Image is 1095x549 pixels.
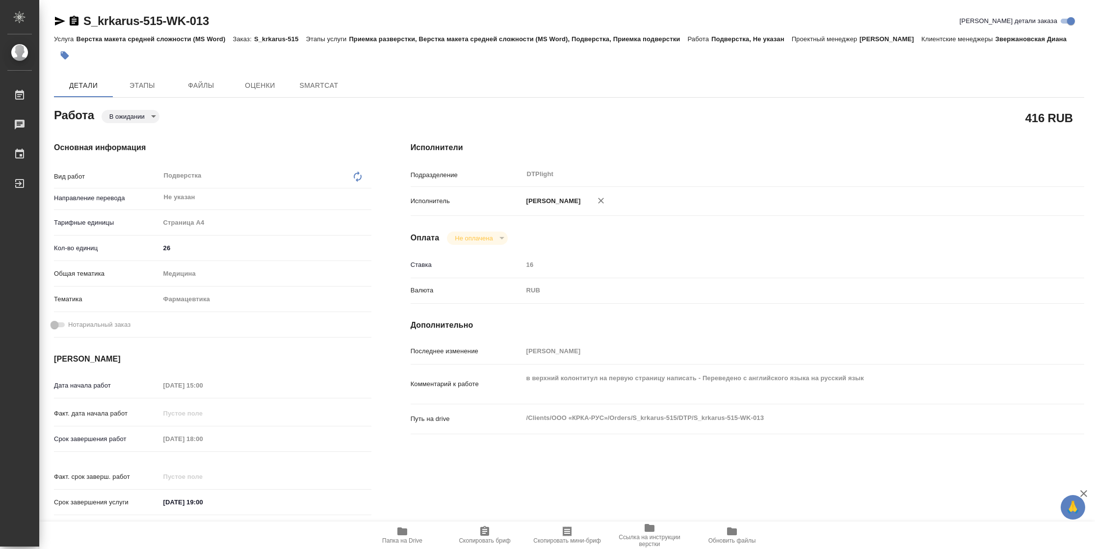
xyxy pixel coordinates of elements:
[860,35,921,43] p: [PERSON_NAME]
[160,432,246,446] input: Пустое поле
[411,142,1084,154] h4: Исполнители
[1065,497,1081,518] span: 🙏
[160,406,246,420] input: Пустое поле
[102,110,159,123] div: В ожидании
[411,319,1084,331] h4: Дополнительно
[533,537,600,544] span: Скопировать мини-бриф
[411,379,523,389] p: Комментарий к работе
[54,15,66,27] button: Скопировать ссылку для ЯМессенджера
[106,112,148,121] button: В ожидании
[411,286,523,295] p: Валюта
[411,346,523,356] p: Последнее изменение
[523,196,581,206] p: [PERSON_NAME]
[995,35,1074,43] p: Звержановская Диана
[459,537,510,544] span: Скопировать бриф
[160,291,371,308] div: Фармацевтика
[160,378,246,392] input: Пустое поле
[60,79,107,92] span: Детали
[54,218,160,228] p: Тарифные единицы
[411,260,523,270] p: Ставка
[54,497,160,507] p: Срок завершения услуги
[614,534,685,548] span: Ссылка на инструкции верстки
[523,258,1028,272] input: Пустое поле
[68,320,130,330] span: Нотариальный заказ
[76,35,233,43] p: Верстка макета средней сложности (MS Word)
[54,105,94,123] h2: Работа
[523,410,1028,426] textarea: /Clients/ООО «КРКА-РУС»/Orders/S_krkarus-515/DTP/S_krkarus-515-WK-013
[361,522,443,549] button: Папка на Drive
[54,45,76,66] button: Добавить тэг
[54,294,160,304] p: Тематика
[54,409,160,418] p: Факт. дата начала работ
[306,35,349,43] p: Этапы услуги
[160,265,371,282] div: Медицина
[411,414,523,424] p: Путь на drive
[160,495,246,509] input: ✎ Введи что-нибудь
[792,35,860,43] p: Проектный менеджер
[119,79,166,92] span: Этапы
[54,269,160,279] p: Общая тематика
[411,170,523,180] p: Подразделение
[443,522,526,549] button: Скопировать бриф
[83,14,209,27] a: S_krkarus-515-WK-013
[160,470,246,484] input: Пустое поле
[523,282,1028,299] div: RUB
[54,353,371,365] h4: [PERSON_NAME]
[452,234,495,242] button: Не оплачена
[54,142,371,154] h4: Основная информация
[411,232,440,244] h4: Оплата
[411,196,523,206] p: Исполнитель
[54,381,160,391] p: Дата начала работ
[54,35,76,43] p: Услуга
[54,193,160,203] p: Направление перевода
[295,79,342,92] span: SmartCat
[523,370,1028,396] textarea: в верхний колонтитул на первую страницу написать - Переведено с английского языка на русский язык
[236,79,284,92] span: Оценки
[708,537,756,544] span: Обновить файлы
[160,214,371,231] div: Страница А4
[178,79,225,92] span: Файлы
[254,35,306,43] p: S_krkarus-515
[687,35,711,43] p: Работа
[233,35,254,43] p: Заказ:
[349,35,687,43] p: Приемка разверстки, Верстка макета средней сложности (MS Word), Подверстка, Приемка подверстки
[590,190,612,211] button: Удалить исполнителя
[447,232,507,245] div: В ожидании
[691,522,773,549] button: Обновить файлы
[54,243,160,253] p: Кол-во единиц
[54,172,160,182] p: Вид работ
[54,434,160,444] p: Срок завершения работ
[526,522,608,549] button: Скопировать мини-бриф
[160,241,371,255] input: ✎ Введи что-нибудь
[608,522,691,549] button: Ссылка на инструкции верстки
[1025,109,1073,126] h2: 416 RUB
[382,537,422,544] span: Папка на Drive
[68,15,80,27] button: Скопировать ссылку
[1061,495,1085,520] button: 🙏
[960,16,1057,26] span: [PERSON_NAME] детали заказа
[921,35,995,43] p: Клиентские менеджеры
[711,35,792,43] p: Подверстка, Не указан
[54,472,160,482] p: Факт. срок заверш. работ
[523,344,1028,358] input: Пустое поле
